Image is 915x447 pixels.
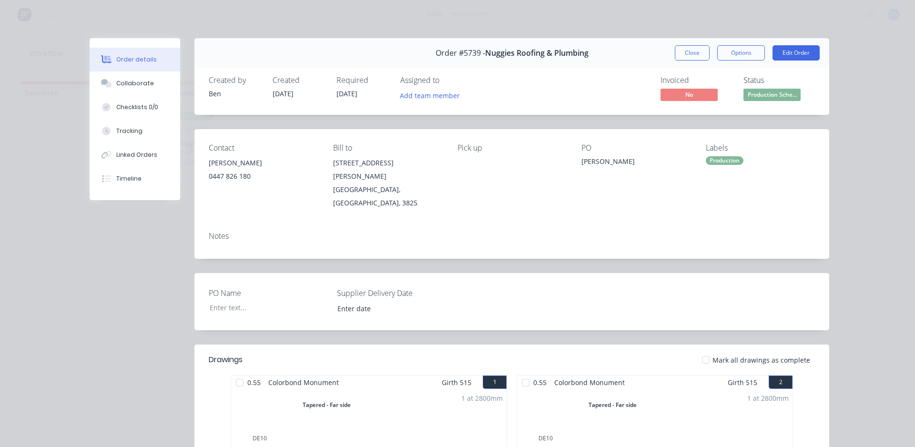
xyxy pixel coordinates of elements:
span: Nuggies Roofing & Plumbing [485,49,589,58]
button: Add team member [400,89,465,102]
span: No [661,89,718,101]
div: Order details [116,55,157,64]
span: Girth 515 [728,376,757,389]
button: 2 [769,376,793,389]
div: Pick up [457,143,567,152]
span: Colorbond Monument [264,376,343,389]
div: Contact [209,143,318,152]
div: Production [706,156,743,165]
button: Linked Orders [90,143,180,167]
div: Created by [209,76,261,85]
div: [PERSON_NAME]0447 826 180 [209,156,318,187]
div: Invoiced [661,76,732,85]
div: 1 at 2800mm [461,393,503,403]
div: Created [273,76,325,85]
div: [PERSON_NAME] [581,156,691,170]
span: 0.55 [244,376,264,389]
button: Timeline [90,167,180,191]
div: Checklists 0/0 [116,103,158,112]
input: Enter date [331,301,449,315]
label: PO Name [209,287,328,299]
button: Checklists 0/0 [90,95,180,119]
div: Assigned to [400,76,496,85]
div: Notes [209,232,815,241]
button: Tracking [90,119,180,143]
button: Collaborate [90,71,180,95]
button: 1 [483,376,507,389]
div: Labels [706,143,815,152]
div: Required [336,76,389,85]
div: Status [743,76,815,85]
div: Tracking [116,127,142,135]
div: [STREET_ADDRESS][PERSON_NAME][GEOGRAPHIC_DATA], [GEOGRAPHIC_DATA], 3825 [333,156,442,210]
div: [PERSON_NAME][GEOGRAPHIC_DATA], [GEOGRAPHIC_DATA], 3825 [333,170,442,210]
div: [PERSON_NAME] [209,156,318,170]
span: Production Sche... [743,89,801,101]
button: Production Sche... [743,89,801,103]
span: 0.55 [529,376,550,389]
div: [STREET_ADDRESS] [333,156,442,170]
div: Drawings [209,354,243,366]
button: Edit Order [773,45,820,61]
button: Close [675,45,710,61]
button: Order details [90,48,180,71]
div: Collaborate [116,79,154,88]
div: 0447 826 180 [209,170,318,183]
span: Order #5739 - [436,49,485,58]
span: [DATE] [336,89,357,98]
button: Add team member [395,89,465,102]
span: Colorbond Monument [550,376,629,389]
div: Linked Orders [116,151,157,159]
button: Options [717,45,765,61]
div: 1 at 2800mm [747,393,789,403]
span: [DATE] [273,89,294,98]
span: Mark all drawings as complete [712,355,810,365]
div: Bill to [333,143,442,152]
div: Ben [209,89,261,99]
label: Supplier Delivery Date [337,287,456,299]
div: PO [581,143,691,152]
span: Girth 515 [442,376,471,389]
div: Timeline [116,174,142,183]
